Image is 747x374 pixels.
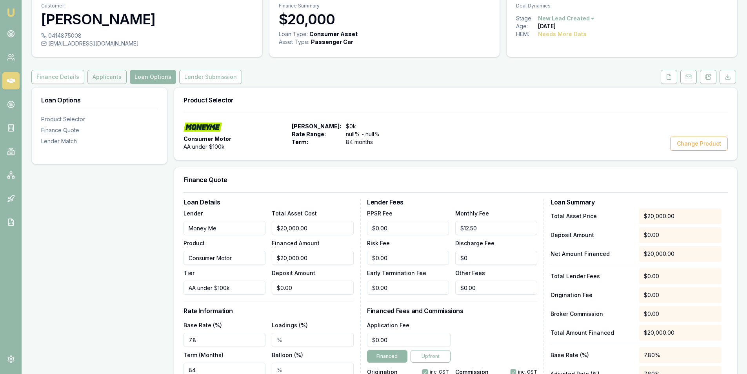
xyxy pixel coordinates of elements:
input: $ [455,251,537,265]
span: $0k [346,122,397,130]
span: 84 months [346,138,397,146]
div: [DATE] [538,22,556,30]
h3: [PERSON_NAME] [41,11,253,27]
div: Lender Match [41,137,158,145]
button: Loan Options [130,70,176,84]
p: Finance Summary [279,3,491,9]
div: HEM: [516,30,538,38]
p: Customer [41,3,253,9]
span: AA under $100k [184,143,225,151]
img: Money Me [184,122,222,132]
div: $0.00 [639,268,722,284]
label: Balloon (%) [272,352,303,358]
p: Base Rate (%) [551,351,633,359]
div: Needs More Data [538,30,587,38]
button: Finance Details [31,70,84,84]
label: Total Asset Cost [272,210,317,217]
div: $0.00 [639,306,722,322]
label: Discharge Fee [455,240,494,246]
button: Upfront [411,350,451,363]
label: Deposit Amount [272,270,315,276]
label: Application Fee [367,322,409,328]
p: Total Lender Fees [551,272,633,280]
h3: Loan Summary [551,199,722,205]
h3: Loan Options [41,97,158,103]
div: 0414875008 [41,32,253,40]
p: Broker Commission [551,310,633,318]
input: $ [455,281,537,295]
div: 7.80% [639,347,722,363]
div: Age: [516,22,538,30]
h3: Financed Fees and Commissions [367,308,537,314]
div: $20,000.00 [639,325,722,341]
button: Applicants [87,70,127,84]
h3: Loan Details [184,199,354,205]
label: Other Fees [455,270,485,276]
h3: Lender Fees [367,199,537,205]
p: Origination Fee [551,291,633,299]
div: $0.00 [639,227,722,243]
input: $ [272,281,354,295]
span: Rate Range: [292,130,341,138]
h3: Finance Quote [184,177,728,183]
label: Product [184,240,205,246]
label: Early Termination Fee [367,270,426,276]
label: Risk Fee [367,240,390,246]
a: Applicants [86,70,128,84]
p: Total Asset Price [551,212,633,220]
label: Tier [184,270,194,276]
span: Term: [292,138,341,146]
label: Base Rate (%) [184,322,222,328]
input: $ [272,251,354,265]
div: Loan Type: [279,30,308,38]
div: $0.00 [639,287,722,303]
label: Monthly Fee [455,210,489,217]
div: Asset Type : [279,38,309,46]
div: Stage: [516,15,538,22]
button: New Lead Created [538,15,595,22]
div: Finance Quote [41,126,158,134]
input: $ [367,281,449,295]
input: $ [272,221,354,235]
button: Lender Submission [179,70,242,84]
div: Product Selector [41,115,158,123]
h3: Rate Information [184,308,354,314]
span: [PERSON_NAME]: [292,122,341,130]
p: Deal Dynamics [516,3,728,9]
a: Finance Details [31,70,86,84]
label: Lender [184,210,203,217]
img: emu-icon-u.png [6,8,16,17]
input: $ [455,221,537,235]
button: Financed [367,350,407,363]
input: % [184,333,265,347]
input: $ [367,333,451,347]
label: Loadings (%) [272,322,308,328]
button: Change Product [670,137,728,151]
p: Total Amount Financed [551,329,633,337]
a: Loan Options [128,70,178,84]
div: Passenger Car [311,38,353,46]
input: $ [367,221,449,235]
label: PPSR Fee [367,210,393,217]
div: Consumer Asset [309,30,358,38]
h3: Product Selector [184,97,728,103]
a: Lender Submission [178,70,244,84]
input: $ [367,251,449,265]
p: Net Amount Financed [551,250,633,258]
label: Term (Months) [184,352,224,358]
span: Consumer Motor [184,135,231,143]
h3: $20,000 [279,11,491,27]
div: [EMAIL_ADDRESS][DOMAIN_NAME] [41,40,253,47]
label: Financed Amount [272,240,320,246]
span: null% - null% [346,130,397,138]
div: $20,000.00 [639,208,722,224]
input: % [272,333,354,347]
div: $20,000.00 [639,246,722,262]
p: Deposit Amount [551,231,633,239]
